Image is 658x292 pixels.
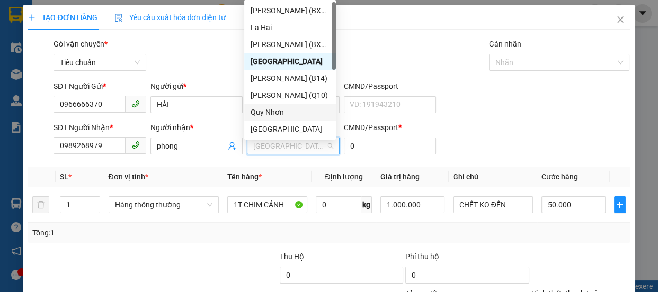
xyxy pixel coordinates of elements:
[251,89,330,101] div: [PERSON_NAME] (Q10)
[227,172,262,181] span: Tên hàng
[54,80,146,92] div: SĐT Người Gửi
[453,196,533,213] input: Ghi Chú
[131,141,140,149] span: phone
[244,104,336,121] div: Quy Nhơn
[325,172,362,181] span: Định lượng
[489,40,521,48] label: Gán nhãn
[449,167,537,187] th: Ghi chú
[405,251,529,267] div: Phí thu hộ
[361,196,372,213] span: kg
[244,70,336,87] div: Hồ Chí Minh (B14)
[150,80,243,92] div: Người gửi
[251,72,330,84] div: [PERSON_NAME] (B14)
[251,123,330,135] div: [GEOGRAPHIC_DATA]
[244,19,336,36] div: La Hai
[606,5,635,35] button: Close
[380,196,444,213] input: 0
[227,196,307,213] input: VD: Bàn, Ghế
[228,142,236,150] span: user-add
[251,106,330,118] div: Quy Nhơn
[131,99,140,108] span: phone
[32,227,255,239] div: Tổng: 1
[251,5,330,16] div: [PERSON_NAME] (BXMT)
[616,15,625,24] span: close
[244,36,336,53] div: Hồ Chí Minh (BXMĐ)
[54,40,108,48] span: Gói vận chuyển
[114,14,123,22] img: icon
[253,138,333,154] span: Tuy Hòa
[54,122,146,133] div: SĐT Người Nhận
[244,53,336,70] div: Tuy Hòa
[280,252,304,261] span: Thu Hộ
[244,2,336,19] div: Hồ Chí Minh (BXMT)
[244,87,336,104] div: Hồ Chí Minh (Q10)
[251,39,330,50] div: [PERSON_NAME] (BXMĐ)
[28,13,97,22] span: TẠO ĐƠN HÀNG
[344,122,437,133] div: CMND/Passport
[244,121,336,138] div: Đà Nẵng
[380,172,420,181] span: Giá trị hàng
[614,196,626,213] button: plus
[150,122,243,133] div: Người nhận
[60,172,68,181] span: SL
[251,56,330,67] div: [GEOGRAPHIC_DATA]
[615,200,625,209] span: plus
[32,196,49,213] button: delete
[28,14,35,21] span: plus
[251,22,330,33] div: La Hai
[109,172,148,181] span: Đơn vị tính
[115,197,212,213] span: Hàng thông thường
[344,80,437,92] div: CMND/Passport
[541,172,578,181] span: Cước hàng
[114,13,226,22] span: Yêu cầu xuất hóa đơn điện tử
[60,54,140,70] span: Tiêu chuẩn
